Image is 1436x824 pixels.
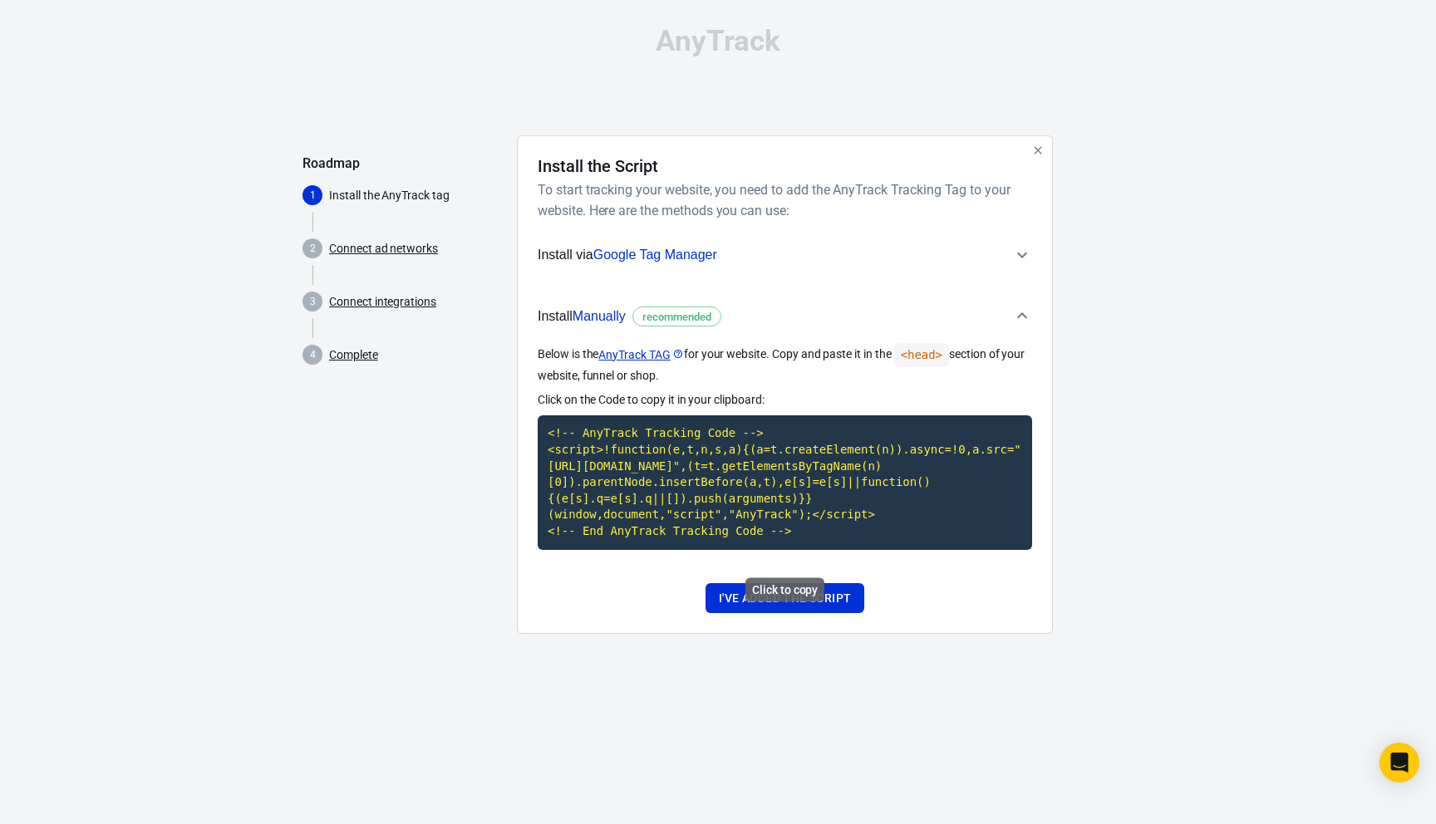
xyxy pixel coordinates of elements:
span: Install via [538,244,717,266]
text: 3 [310,296,316,307]
div: Click to copy [745,578,824,602]
h6: To start tracking your website, you need to add the AnyTrack Tracking Tag to your website. Here a... [538,179,1025,221]
text: 1 [310,189,316,201]
a: Connect ad networks [329,240,438,257]
code: <head> [894,343,949,367]
text: 4 [310,349,316,360]
div: AnyTrack [302,27,1134,56]
span: Google Tag Manager [593,248,717,262]
code: Click to copy [538,415,1032,549]
a: Complete [329,346,378,364]
h4: Install the Script [538,156,658,176]
button: Install viaGoogle Tag Manager [538,234,1032,276]
div: Open Intercom Messenger [1379,743,1419,782]
span: Manually [573,309,626,323]
button: I've added the script [706,583,864,614]
button: InstallManuallyrecommended [538,289,1032,344]
span: recommended [637,309,717,326]
h5: Roadmap [302,155,504,172]
p: Click on the Code to copy it in your clipboard: [538,391,1032,409]
span: Install [538,306,721,327]
a: Connect integrations [329,293,436,311]
p: Install the AnyTrack tag [329,187,504,204]
text: 2 [310,243,316,254]
a: AnyTrack TAG [598,346,683,364]
p: Below is the for your website. Copy and paste it in the section of your website, funnel or shop. [538,343,1032,385]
